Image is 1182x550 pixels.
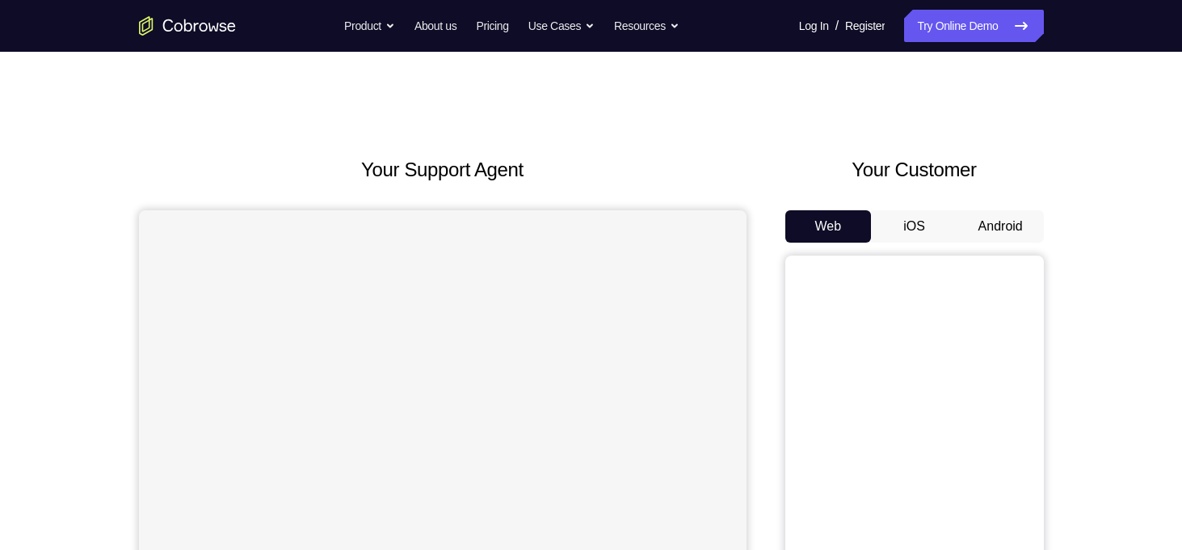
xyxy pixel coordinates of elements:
[957,210,1044,243] button: Android
[528,10,595,42] button: Use Cases
[785,210,872,243] button: Web
[904,10,1043,42] a: Try Online Demo
[344,10,395,42] button: Product
[476,10,508,42] a: Pricing
[845,10,885,42] a: Register
[799,10,829,42] a: Log In
[785,155,1044,184] h2: Your Customer
[414,10,456,42] a: About us
[139,16,236,36] a: Go to the home page
[871,210,957,243] button: iOS
[139,155,747,184] h2: Your Support Agent
[614,10,679,42] button: Resources
[835,16,839,36] span: /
